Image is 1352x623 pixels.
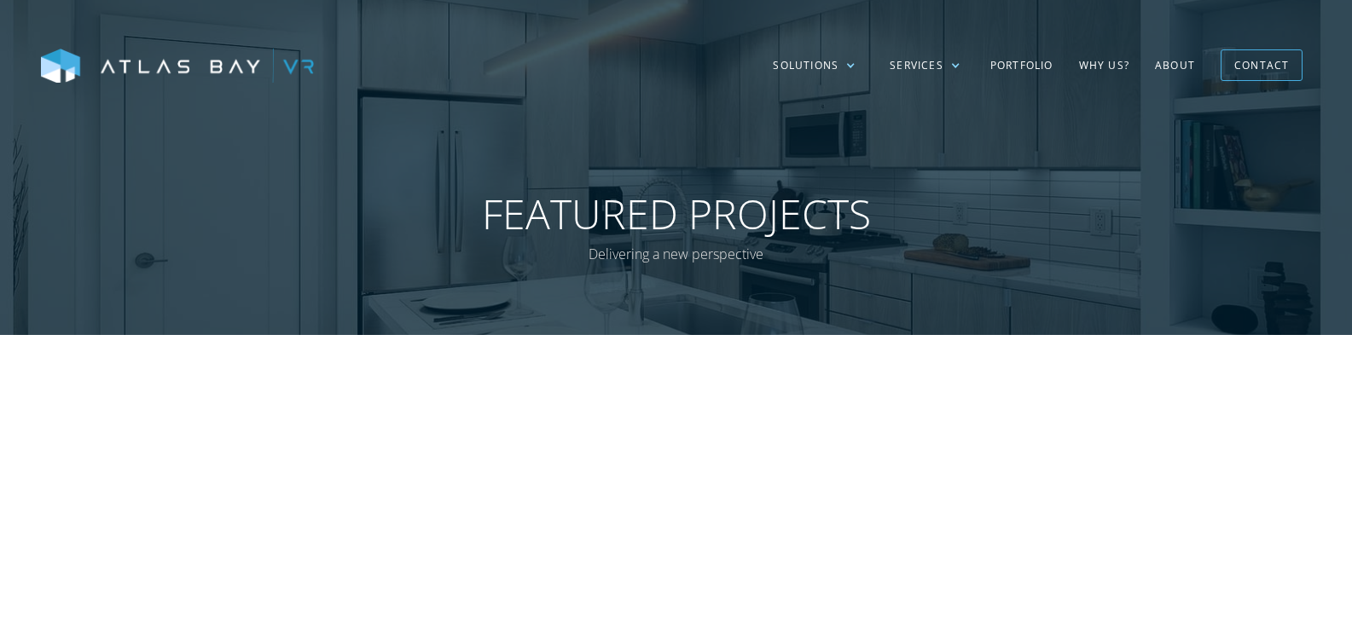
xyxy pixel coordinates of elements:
img: Atlas Bay VR Logo [41,49,314,84]
div: Services [890,58,943,73]
div: Contact [1234,52,1289,78]
a: Contact [1221,49,1303,81]
a: About [1142,41,1208,90]
div: Solutions [773,58,838,73]
h1: Featured Projects [378,189,975,239]
a: Portfolio [978,41,1066,90]
a: Why US? [1066,41,1142,90]
p: Delivering a new perspective [378,242,975,267]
